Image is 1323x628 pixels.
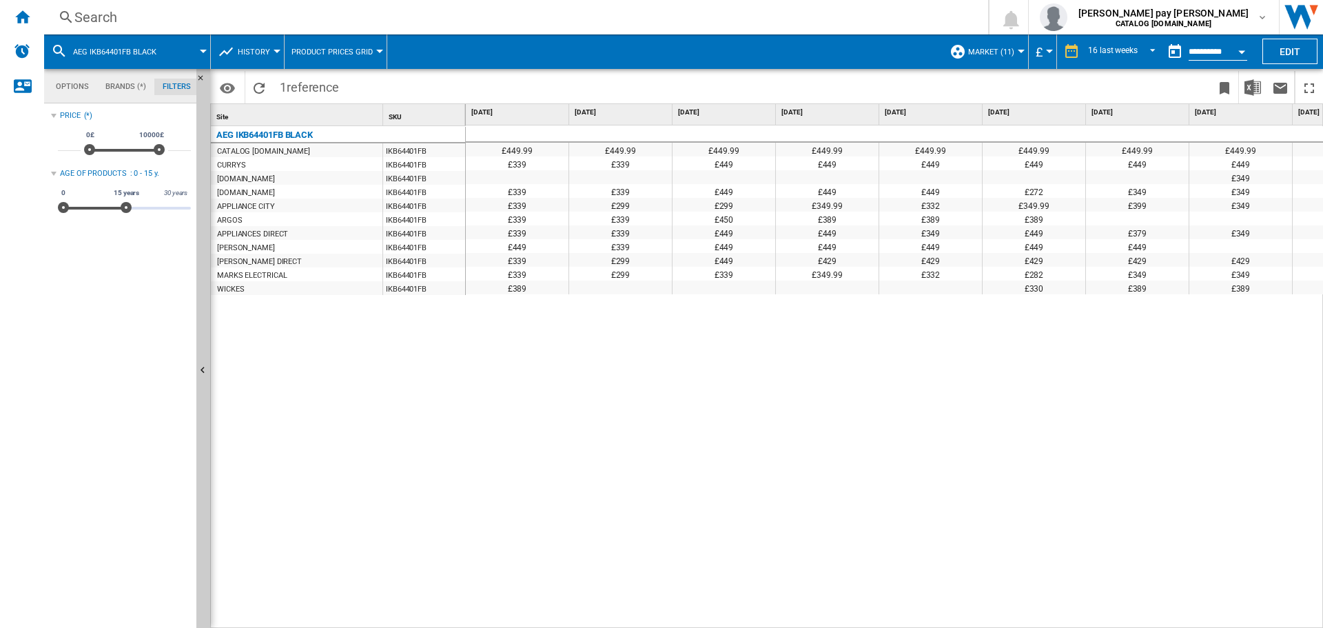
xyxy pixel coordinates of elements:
[675,104,775,121] div: [DATE]
[471,108,566,117] span: [DATE]
[383,212,465,226] div: IKB64401FB
[776,225,879,239] div: £449
[466,239,568,253] div: £449
[673,239,775,253] div: £449
[1189,225,1292,239] div: £349
[983,239,1085,253] div: £449
[130,168,191,179] div: : 0 - 15 y.
[879,212,982,225] div: £389
[214,75,241,100] button: Options
[572,104,672,121] div: [DATE]
[1078,6,1249,20] span: [PERSON_NAME] pay [PERSON_NAME]
[383,267,465,281] div: IKB64401FB
[383,199,465,212] div: IKB64401FB
[383,254,465,267] div: IKB64401FB
[217,159,245,172] div: CURRYS
[569,267,672,281] div: £299
[383,143,465,157] div: IKB64401FB
[569,184,672,198] div: £339
[968,48,1014,57] span: Market (11)
[776,156,879,170] div: £449
[673,225,775,239] div: £449
[983,281,1085,294] div: £330
[1086,225,1189,239] div: £379
[1244,79,1261,96] img: excel-24x24.png
[879,156,982,170] div: £449
[776,253,879,267] div: £429
[466,212,568,225] div: £339
[273,71,346,100] span: 1
[217,200,275,214] div: APPLIANCE CITY
[569,156,672,170] div: £339
[776,143,879,156] div: £449.99
[985,104,1085,121] div: [DATE]
[673,253,775,267] div: £449
[885,108,979,117] span: [DATE]
[879,253,982,267] div: £429
[60,110,81,121] div: Price
[1040,3,1067,31] img: profile.jpg
[214,104,382,125] div: Site Sort None
[84,130,96,141] span: 0£
[51,34,203,69] div: AEG IKB64401FB BLACK
[1189,198,1292,212] div: £349
[383,226,465,240] div: IKB64401FB
[466,156,568,170] div: £339
[466,225,568,239] div: £339
[238,34,277,69] button: History
[218,34,277,69] div: History
[879,198,982,212] div: £332
[291,34,380,69] button: Product prices grid
[217,186,275,200] div: [DOMAIN_NAME]
[1189,267,1292,281] div: £349
[217,145,310,159] div: CATALOG [DOMAIN_NAME]
[781,108,876,117] span: [DATE]
[983,184,1085,198] div: £272
[776,239,879,253] div: £449
[1195,108,1289,117] span: [DATE]
[14,43,30,59] img: alerts-logo.svg
[59,188,68,199] span: 0
[1189,143,1292,156] div: £449.99
[154,79,199,95] md-tab-item: Filters
[217,214,243,227] div: ARGOS
[386,104,465,125] div: SKU Sort None
[245,71,273,103] button: Reload
[74,8,952,27] div: Search
[389,113,402,121] span: SKU
[469,104,568,121] div: [DATE]
[673,143,775,156] div: £449.99
[1089,104,1189,121] div: [DATE]
[137,130,165,141] span: 10000£
[383,240,465,254] div: IKB64401FB
[1189,156,1292,170] div: £449
[1091,108,1186,117] span: [DATE]
[1086,143,1189,156] div: £449.99
[673,184,775,198] div: £449
[466,253,568,267] div: £339
[287,80,339,94] span: reference
[386,104,465,125] div: Sort None
[983,156,1085,170] div: £449
[879,239,982,253] div: £449
[1036,34,1049,69] div: £
[569,239,672,253] div: £339
[466,143,568,156] div: £449.99
[879,184,982,198] div: £449
[1189,170,1292,184] div: £349
[776,212,879,225] div: £389
[968,34,1021,69] button: Market (11)
[48,79,97,95] md-tab-item: Options
[569,253,672,267] div: £299
[162,188,189,199] span: 30 years
[983,225,1085,239] div: £449
[217,172,275,186] div: [DOMAIN_NAME]
[776,184,879,198] div: £449
[1189,253,1292,267] div: £429
[983,212,1085,225] div: £389
[466,184,568,198] div: £339
[1029,34,1057,69] md-menu: Currency
[983,253,1085,267] div: £429
[466,281,568,294] div: £389
[776,198,879,212] div: £349.99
